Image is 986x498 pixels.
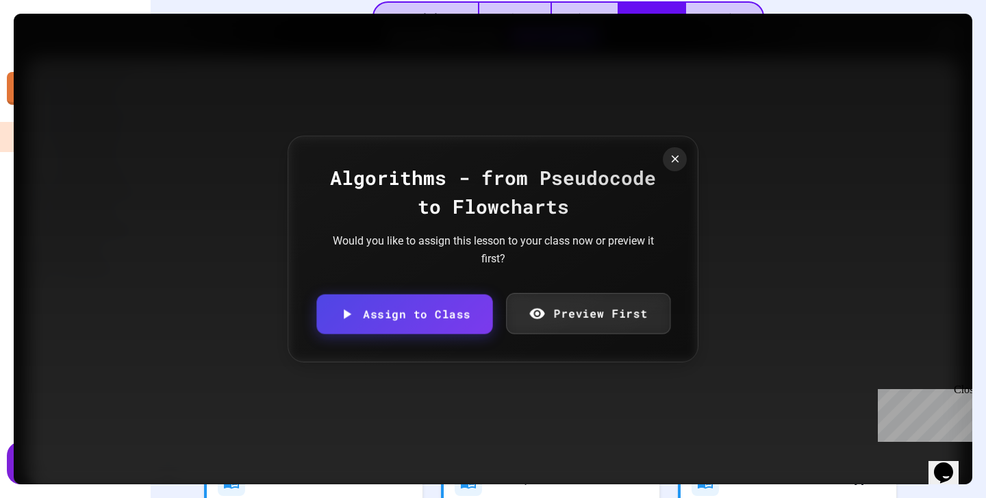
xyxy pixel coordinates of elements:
iframe: chat widget [872,384,972,442]
div: Would you like to assign this lesson to your class now or preview it first? [329,232,657,267]
a: Preview First [506,293,670,334]
div: Algorithms - from Pseudocode to Flowcharts [316,164,670,221]
a: Assign to Class [316,295,492,334]
div: Chat with us now!Close [5,5,94,87]
iframe: chat widget [928,443,972,484]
